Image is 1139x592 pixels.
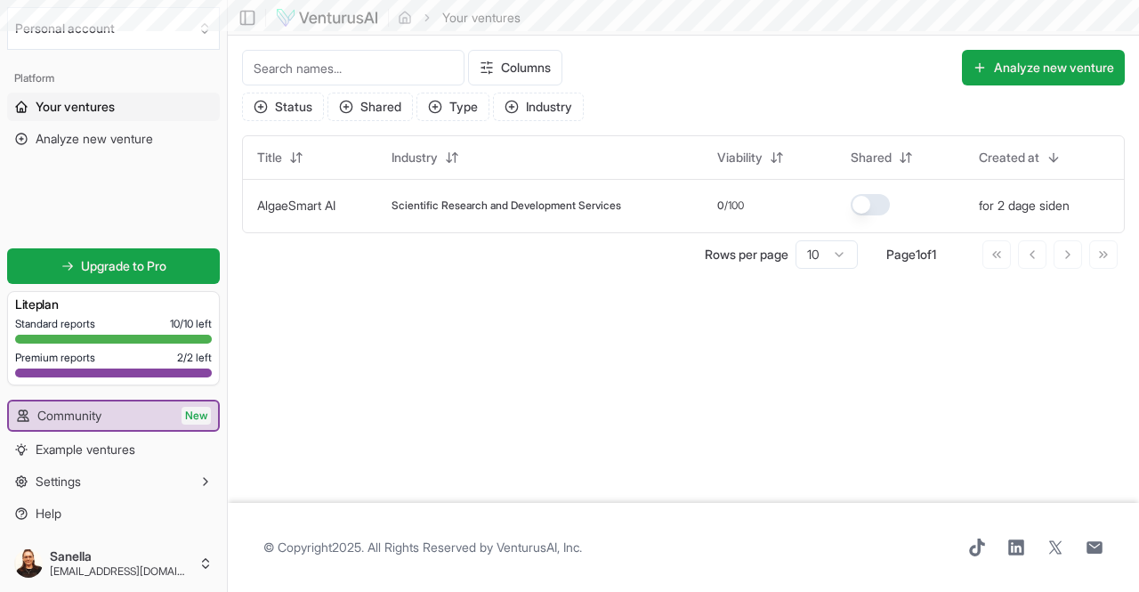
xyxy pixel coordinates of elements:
[257,197,335,215] button: AlgaeSmart AI
[381,143,470,172] button: Industry
[7,93,220,121] a: Your ventures
[177,351,212,365] span: 2 / 2 left
[493,93,584,121] button: Industry
[886,247,916,262] span: Page
[7,125,220,153] a: Analyze new venture
[242,93,324,121] button: Status
[707,143,795,172] button: Viability
[920,247,932,262] span: of
[724,199,744,213] span: /100
[36,130,153,148] span: Analyze new venture
[37,407,101,425] span: Community
[705,246,788,264] p: Rows per page
[717,149,763,166] span: Viability
[36,505,61,523] span: Help
[257,149,282,166] span: Title
[979,197,1070,215] button: for 2 dage siden
[916,247,920,262] span: 1
[263,539,582,556] span: © Copyright 2025 . All Rights Reserved by .
[962,50,1125,85] button: Analyze new venture
[932,247,936,262] span: 1
[15,317,95,331] span: Standard reports
[7,248,220,284] a: Upgrade to Pro
[392,199,621,213] span: Scientific Research and Development Services
[246,143,314,172] button: Title
[968,143,1071,172] button: Created at
[7,64,220,93] div: Platform
[81,257,166,275] span: Upgrade to Pro
[257,198,335,213] a: AlgaeSmart AI
[50,548,191,564] span: Sanella
[840,143,924,172] button: Shared
[36,441,135,458] span: Example ventures
[7,542,220,585] button: Sanella[EMAIL_ADDRESS][DOMAIN_NAME]
[327,93,413,121] button: Shared
[36,98,115,116] span: Your ventures
[50,564,191,579] span: [EMAIL_ADDRESS][DOMAIN_NAME]
[851,149,892,166] span: Shared
[9,401,218,430] a: CommunityNew
[170,317,212,331] span: 10 / 10 left
[14,549,43,578] img: ACg8ocI9uv5-HAc6iEB7PVghvWyLYfA09CHv0qvPMNbNsbIydj18w6w=s96-c
[15,351,95,365] span: Premium reports
[468,50,562,85] button: Columns
[497,539,579,555] a: VenturusAI, Inc
[15,296,212,313] h3: Lite plan
[7,499,220,528] a: Help
[7,467,220,496] button: Settings
[392,149,438,166] span: Industry
[416,93,489,121] button: Type
[717,199,724,213] span: 0
[979,149,1039,166] span: Created at
[36,473,81,491] span: Settings
[7,435,220,464] a: Example ventures
[182,407,211,425] span: New
[242,50,464,85] input: Search names...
